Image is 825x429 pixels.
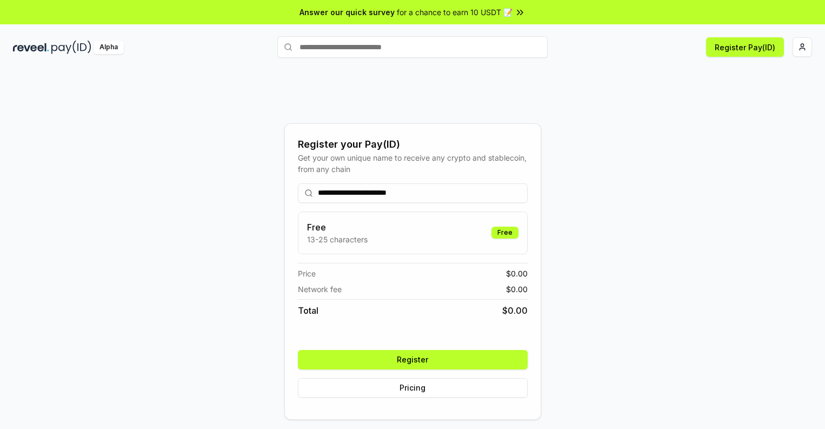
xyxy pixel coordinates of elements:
[94,41,124,54] div: Alpha
[298,350,528,369] button: Register
[706,37,784,57] button: Register Pay(ID)
[298,283,342,295] span: Network fee
[502,304,528,317] span: $ 0.00
[491,227,518,239] div: Free
[298,268,316,279] span: Price
[298,378,528,398] button: Pricing
[298,137,528,152] div: Register your Pay(ID)
[51,41,91,54] img: pay_id
[13,41,49,54] img: reveel_dark
[506,283,528,295] span: $ 0.00
[397,6,513,18] span: for a chance to earn 10 USDT 📝
[298,152,528,175] div: Get your own unique name to receive any crypto and stablecoin, from any chain
[300,6,395,18] span: Answer our quick survey
[298,304,318,317] span: Total
[307,221,368,234] h3: Free
[307,234,368,245] p: 13-25 characters
[506,268,528,279] span: $ 0.00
